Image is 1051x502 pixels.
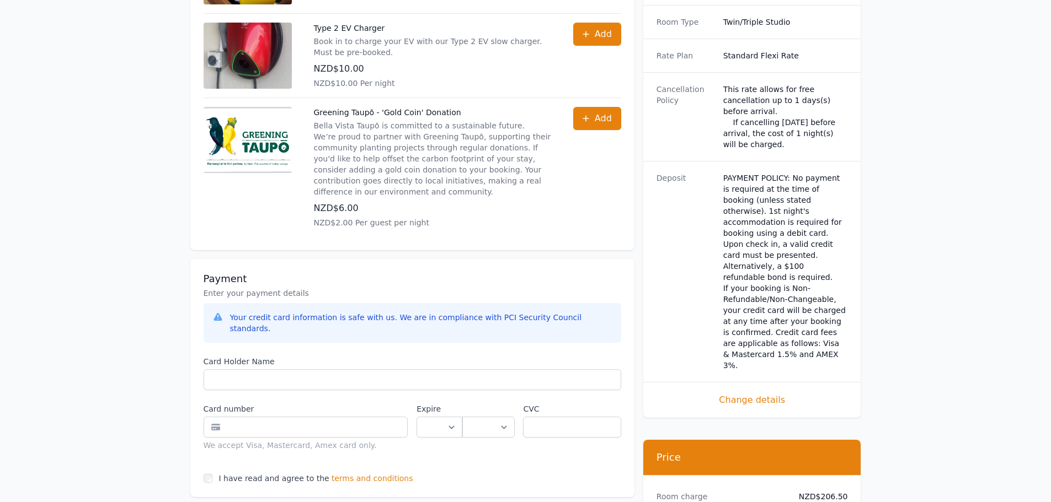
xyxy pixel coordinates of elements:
[657,17,714,28] dt: Room Type
[314,78,551,89] p: NZD$10.00 Per night
[723,50,848,61] dd: Standard Flexi Rate
[332,473,413,484] span: terms and conditions
[417,403,462,414] label: Expire
[462,403,514,414] label: .
[314,202,551,215] p: NZD$6.00
[204,288,621,299] p: Enter your payment details
[657,172,714,371] dt: Deposit
[657,84,714,150] dt: Cancellation Policy
[790,491,848,502] dd: NZD$206.50
[314,62,551,75] p: NZD$10.00
[314,23,551,34] p: Type 2 EV Charger
[657,491,781,502] dt: Room charge
[204,440,408,451] div: We accept Visa, Mastercard, Amex card only.
[657,393,848,407] span: Change details
[204,356,621,367] label: Card Holder Name
[723,172,848,371] dd: PAYMENT POLICY: No payment is required at the time of booking (unless stated otherwise). 1st nigh...
[523,403,621,414] label: CVC
[314,120,551,197] p: Bella Vista Taupō is committed to a sustainable future. We’re proud to partner with Greening Taup...
[573,107,621,130] button: Add
[204,272,621,285] h3: Payment
[219,474,329,483] label: I have read and agree to the
[314,36,551,58] p: Book in to charge your EV with our Type 2 EV slow charger. Must be pre-booked.
[595,112,612,125] span: Add
[657,451,848,464] h3: Price
[657,50,714,61] dt: Rate Plan
[314,107,551,118] p: Greening Taupō - 'Gold Coin' Donation
[204,23,292,89] img: Type 2 EV Charger
[230,312,612,334] div: Your credit card information is safe with us. We are in compliance with PCI Security Council stan...
[723,17,848,28] dd: Twin/Triple Studio
[573,23,621,46] button: Add
[595,28,612,41] span: Add
[204,403,408,414] label: Card number
[723,84,848,150] div: This rate allows for free cancellation up to 1 days(s) before arrival. If cancelling [DATE] befor...
[314,217,551,228] p: NZD$2.00 Per guest per night
[204,107,292,173] img: Greening Taupō - 'Gold Coin' Donation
